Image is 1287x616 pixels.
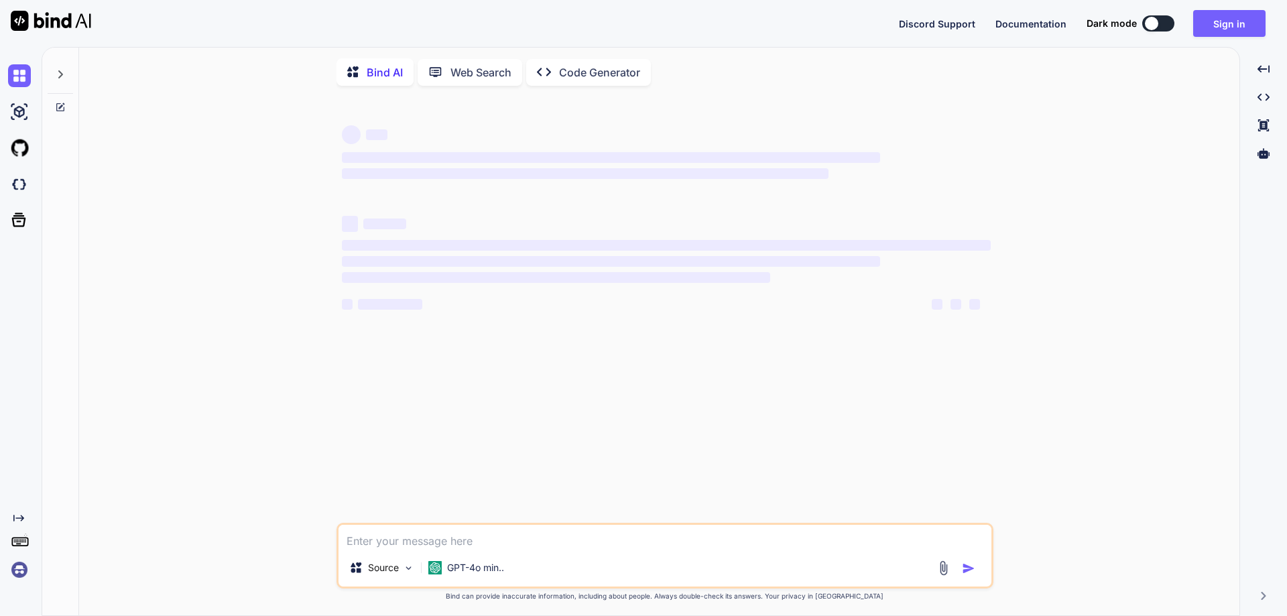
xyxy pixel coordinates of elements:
[342,125,361,144] span: ‌
[342,168,829,179] span: ‌
[342,240,991,251] span: ‌
[342,152,880,163] span: ‌
[936,560,951,576] img: attachment
[559,64,640,80] p: Code Generator
[342,256,880,267] span: ‌
[8,173,31,196] img: darkCloudIdeIcon
[342,216,358,232] span: ‌
[8,558,31,581] img: signin
[969,299,980,310] span: ‌
[8,101,31,123] img: ai-studio
[403,562,414,574] img: Pick Models
[8,137,31,160] img: githubLight
[363,219,406,229] span: ‌
[336,591,993,601] p: Bind can provide inaccurate information, including about people. Always double-check its answers....
[995,18,1066,29] span: Documentation
[951,299,961,310] span: ‌
[358,299,422,310] span: ‌
[447,561,504,574] p: GPT-4o min..
[899,18,975,29] span: Discord Support
[962,562,975,575] img: icon
[1193,10,1266,37] button: Sign in
[995,17,1066,31] button: Documentation
[899,17,975,31] button: Discord Support
[342,299,353,310] span: ‌
[368,561,399,574] p: Source
[450,64,511,80] p: Web Search
[932,299,942,310] span: ‌
[11,11,91,31] img: Bind AI
[342,272,770,283] span: ‌
[366,129,387,140] span: ‌
[1087,17,1137,30] span: Dark mode
[428,561,442,574] img: GPT-4o mini
[8,64,31,87] img: chat
[367,64,403,80] p: Bind AI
